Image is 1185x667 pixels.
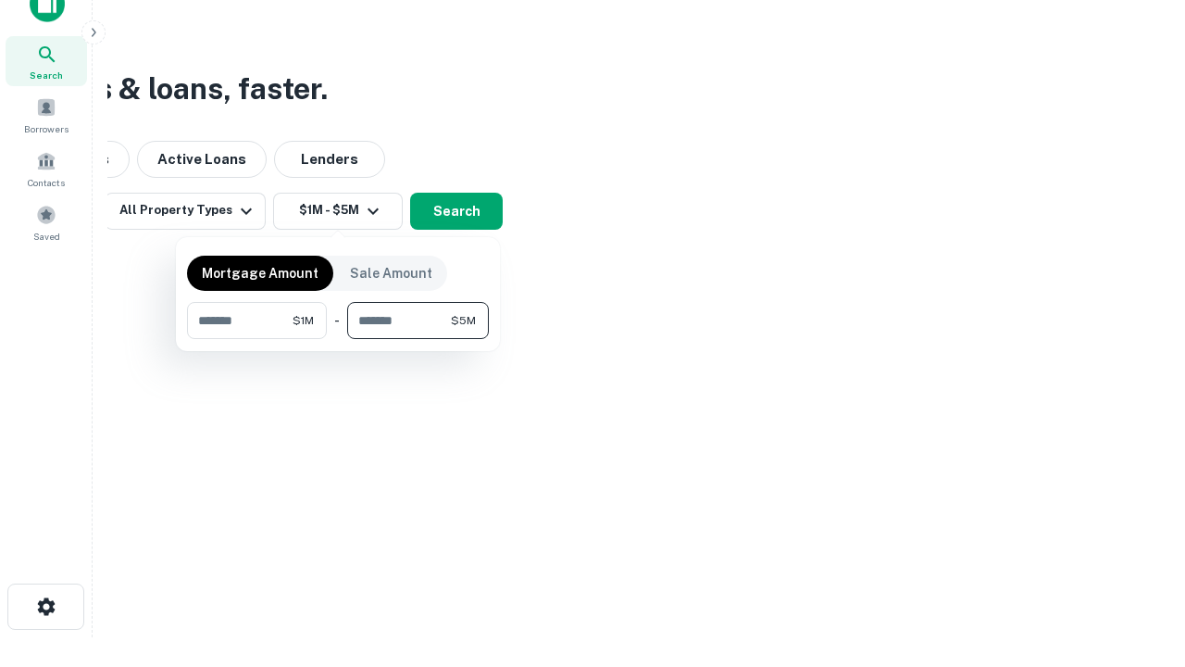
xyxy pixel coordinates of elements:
[202,263,318,283] p: Mortgage Amount
[334,302,340,339] div: -
[1092,519,1185,608] iframe: Chat Widget
[451,312,476,329] span: $5M
[293,312,314,329] span: $1M
[350,263,432,283] p: Sale Amount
